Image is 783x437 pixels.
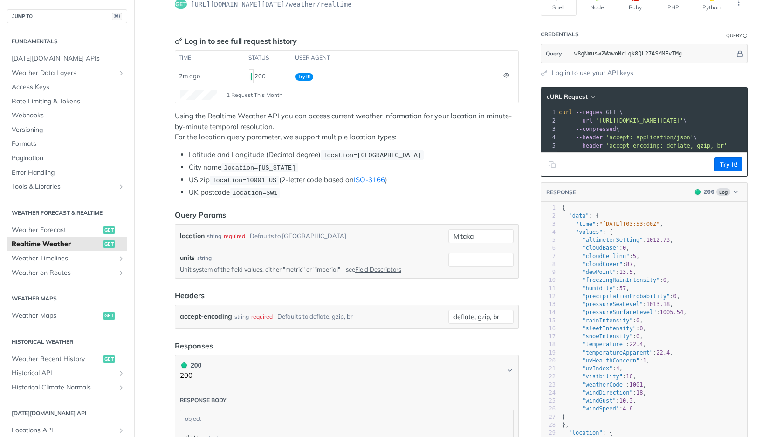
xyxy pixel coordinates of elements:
p: 200 [180,370,201,381]
span: 0 [663,277,666,283]
div: 16 [541,325,556,333]
span: Error Handling [12,168,125,178]
button: Show subpages for Historical Climate Normals [117,384,125,391]
div: 24 [541,389,556,397]
span: Versioning [12,125,125,135]
a: Realtime Weatherget [7,237,127,251]
div: 2 [541,116,557,125]
span: 200 [704,188,714,195]
span: cURL Request [547,93,588,101]
div: required [251,310,273,323]
span: "time" [576,221,596,227]
span: curl [559,109,572,116]
span: --compressed [576,126,616,132]
span: Weather Data Layers [12,68,115,78]
span: : , [562,221,663,227]
div: 4 [541,228,556,236]
a: Tools & LibrariesShow subpages for Tools & Libraries [7,180,127,194]
span: Access Keys [12,82,125,92]
span: Historical API [12,369,115,378]
span: : , [562,397,636,404]
button: 200200Log [690,187,742,197]
svg: Chevron [506,367,514,374]
span: : , [562,317,643,324]
div: Defaults to [GEOGRAPHIC_DATA] [250,229,346,243]
span: 'accept-encoding: deflate, gzip, br' [606,143,727,149]
div: QueryInformation [726,32,748,39]
span: "pressureSurfaceLevel" [582,309,656,315]
span: 4 [616,365,619,372]
a: Weather Data LayersShow subpages for Weather Data Layers [7,66,127,80]
span: 22.4 [630,341,643,348]
div: 27 [541,413,556,421]
span: 'accept: application/json' [606,134,694,141]
a: Log in to use your API keys [552,68,633,78]
span: \ [559,126,619,132]
span: : , [562,293,680,300]
div: 25 [541,397,556,405]
span: : , [562,382,646,388]
div: 14 [541,308,556,316]
span: Webhooks [12,111,125,120]
div: 15 [541,317,556,325]
span: get [103,226,115,234]
span: : , [562,333,643,340]
span: 200 [181,362,187,368]
h2: [DATE][DOMAIN_NAME] API [7,409,127,417]
div: 18 [541,341,556,348]
span: 87 [626,261,632,267]
a: Weather Recent Historyget [7,352,127,366]
span: GET \ [559,109,623,116]
span: "location" [569,430,602,436]
span: 1 Request This Month [227,91,282,99]
span: location=[GEOGRAPHIC_DATA] [323,152,421,159]
div: Query [726,32,742,39]
button: RESPONSE [546,188,577,197]
button: Show subpages for Weather on Routes [117,269,125,277]
button: Hide [735,49,745,58]
div: 28 [541,421,556,429]
span: : , [562,237,673,243]
span: "values" [576,229,603,235]
span: : , [562,373,636,380]
th: status [245,51,292,66]
span: "snowIntensity" [582,333,632,340]
span: Weather Timelines [12,254,115,263]
div: string [207,229,221,243]
span: "altimeterSetting" [582,237,643,243]
span: get [103,312,115,320]
span: : , [562,277,670,283]
span: 0 [636,333,639,340]
label: units [180,253,195,263]
span: 0 [673,293,676,300]
span: --url [576,117,592,124]
div: 10 [541,276,556,284]
span: Locations API [12,426,115,435]
span: location=SW1 [232,190,277,197]
span: "pressureSeaLevel" [582,301,643,307]
a: Weather TimelinesShow subpages for Weather Timelines [7,252,127,266]
span: : [562,405,633,412]
span: Rate Limiting & Tokens [12,97,125,106]
span: "freezingRainIntensity" [582,277,659,283]
div: string [197,254,212,262]
span: 1001 [630,382,643,388]
i: Information [743,34,748,38]
span: 1013.18 [646,301,670,307]
span: "temperature" [582,341,626,348]
span: 13.5 [619,269,633,275]
a: [DATE][DOMAIN_NAME] APIs [7,52,127,66]
div: string [234,310,249,323]
span: "precipitationProbability" [582,293,670,300]
div: object [180,410,511,428]
span: location=[US_STATE] [224,164,295,171]
div: 200 [249,68,288,84]
span: : , [562,245,630,251]
span: : , [562,285,630,292]
span: 57 [619,285,626,292]
input: apikey [570,44,735,63]
span: : , [562,341,646,348]
button: Try It! [714,157,742,171]
div: 6 [541,244,556,252]
a: Historical APIShow subpages for Historical API [7,366,127,380]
